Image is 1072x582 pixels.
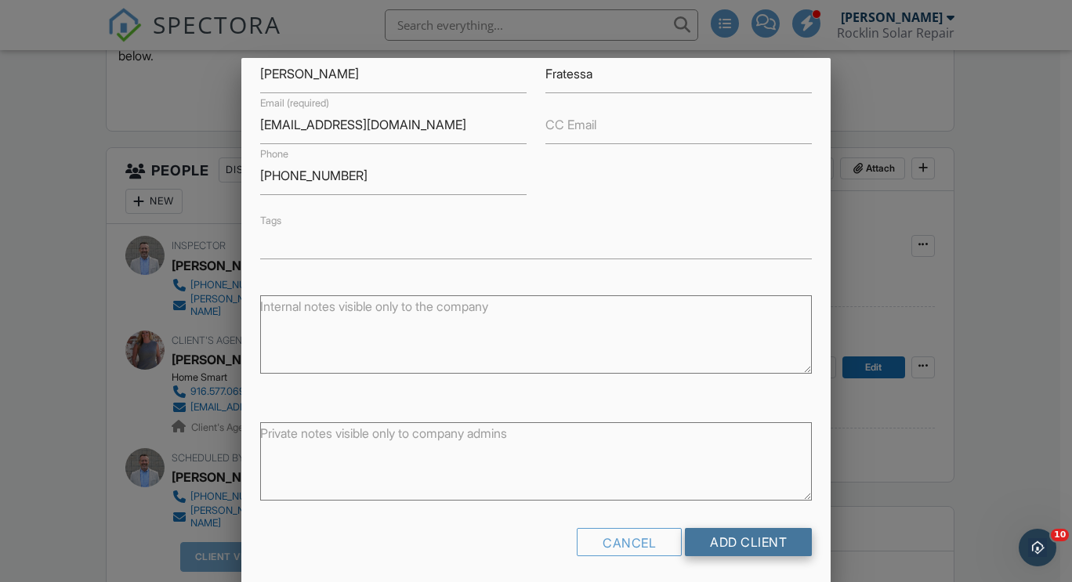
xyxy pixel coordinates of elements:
[685,528,812,556] input: Add Client
[545,116,596,133] label: CC Email
[260,96,329,110] label: Email (required)
[1051,529,1069,541] span: 10
[260,425,507,442] label: Private notes visible only to company admins
[1019,529,1056,566] iframe: Intercom live chat
[260,45,306,60] label: First name
[545,45,592,60] label: Last name
[260,215,281,226] label: Tags
[260,298,488,315] label: Internal notes visible only to the company
[260,147,288,161] label: Phone
[577,528,682,556] div: Cancel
